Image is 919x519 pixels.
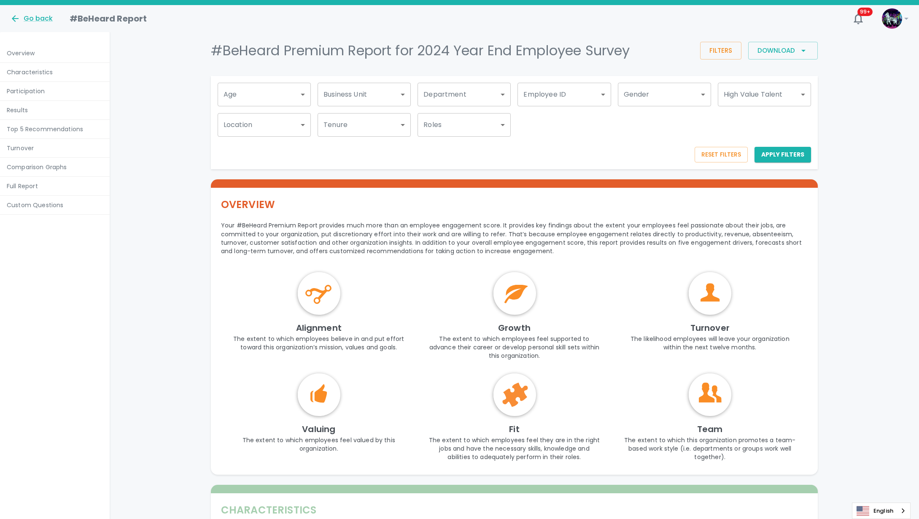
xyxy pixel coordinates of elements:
[7,106,103,114] p: Results
[755,147,811,162] button: Apply Filters
[10,14,53,24] button: Go back
[221,198,808,211] h5: OVERVIEW
[695,147,748,162] button: Reset Filters
[417,335,612,360] p: The extent to which employees feel supported to advance their career or develop personal skill se...
[221,221,808,255] p: Your #BeHeard Premium Report provides much more than an employee engagement score. It provides ke...
[700,42,741,59] button: Filters
[211,42,697,59] h4: #BeHeard Premium Report for 2024 Year End Employee Survey
[221,335,417,351] p: The extent to which employees believe in and put effort toward this organization’s mission, value...
[882,8,902,29] img: Picture of Sparck
[7,201,103,209] p: Custom Questions
[852,503,911,519] aside: Language selected: English
[612,335,808,351] p: The likelihood employees will leave your organization within the next twelve months.
[857,8,873,16] span: 99+
[7,163,103,171] p: Comparison Graphs
[612,321,808,335] h6: Turnover
[7,182,103,190] p: Full Report
[221,422,417,436] h6: Valuing
[7,125,103,133] p: Top 5 Recommendations
[221,436,417,453] p: The extent to which employees feel valued by this organization.
[417,436,612,461] p: The extent to which employees feel they are in the right jobs and have the necessary skills, know...
[298,373,340,416] img: Valuing
[417,321,612,335] h6: Growth
[757,45,809,56] div: Download
[689,272,731,315] img: Turnover
[852,503,911,519] div: Language
[7,144,103,152] p: Turnover
[612,436,808,461] p: The extent to which this organization promotes a team-based work style (i.e. departments or group...
[493,373,536,416] img: Fit
[417,422,612,436] h6: Fit
[7,87,103,95] p: Participation
[221,503,808,517] h5: CHARACTERISTICS
[493,272,536,315] img: Growth
[221,321,417,335] h6: Alignment
[298,272,340,315] img: Alignment
[70,12,147,25] h1: #BeHeard Report
[848,8,868,29] button: 99+
[689,373,731,416] img: Team
[852,503,910,519] a: English
[7,68,103,76] p: Characteristics
[748,42,818,59] button: Download
[7,49,103,57] p: Overview
[612,422,808,436] h6: Team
